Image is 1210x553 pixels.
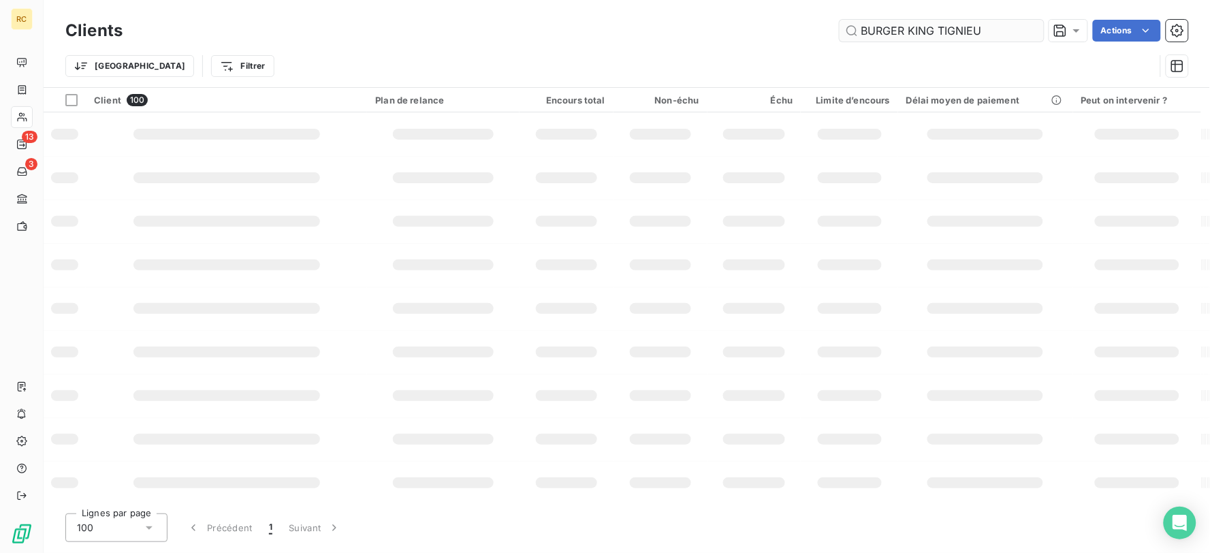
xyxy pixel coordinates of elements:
[1093,20,1161,42] button: Actions
[269,521,272,535] span: 1
[211,55,274,77] button: Filtrer
[94,95,121,106] span: Client
[622,95,699,106] div: Non-échu
[528,95,605,106] div: Encours total
[375,95,511,106] div: Plan de relance
[281,513,349,542] button: Suivant
[11,8,33,30] div: RC
[65,18,123,43] h3: Clients
[716,95,793,106] div: Échu
[11,161,32,183] a: 3
[809,95,890,106] div: Limite d’encours
[11,133,32,155] a: 13
[840,20,1044,42] input: Rechercher
[261,513,281,542] button: 1
[11,523,33,545] img: Logo LeanPay
[127,94,148,106] span: 100
[65,55,194,77] button: [GEOGRAPHIC_DATA]
[1164,507,1196,539] div: Open Intercom Messenger
[1081,95,1193,106] div: Peut on intervenir ?
[906,95,1065,106] div: Délai moyen de paiement
[22,131,37,143] span: 13
[25,158,37,170] span: 3
[77,521,93,535] span: 100
[178,513,261,542] button: Précédent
